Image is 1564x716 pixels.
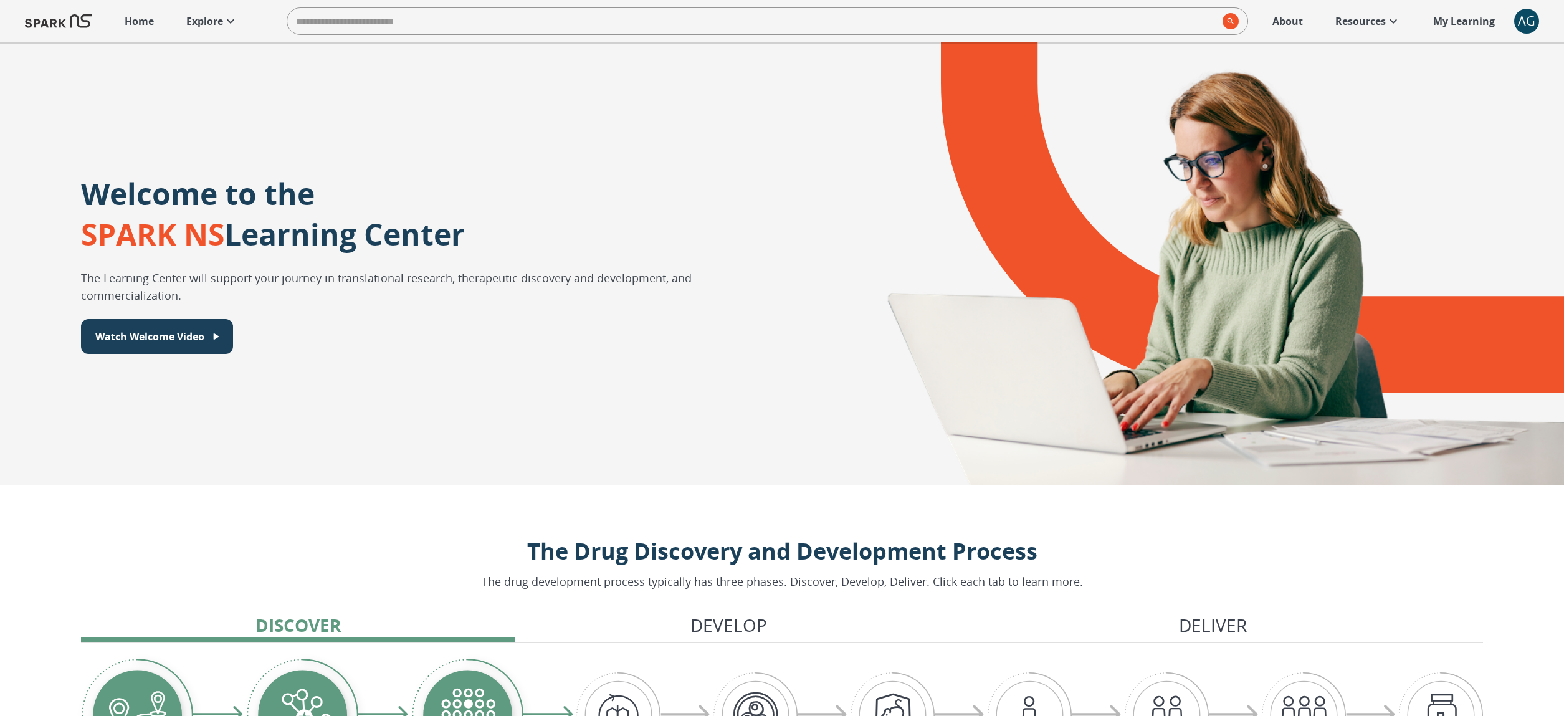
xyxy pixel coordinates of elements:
p: Discover [255,612,341,638]
p: Watch Welcome Video [95,329,204,344]
a: Home [118,7,160,35]
p: Develop [690,612,767,638]
p: Welcome to the Learning Center [81,173,465,254]
p: About [1272,14,1303,29]
p: My Learning [1433,14,1495,29]
div: A montage of drug development icons and a SPARK NS logo design element [823,42,1564,485]
p: Resources [1335,14,1386,29]
p: Explore [186,14,223,29]
p: The drug development process typically has three phases. Discover, Develop, Deliver. Click each t... [482,573,1083,590]
a: My Learning [1427,7,1502,35]
img: Logo of SPARK at Stanford [25,6,92,36]
p: Home [125,14,154,29]
a: About [1266,7,1309,35]
button: search [1218,8,1239,34]
p: The Learning Center will support your journey in translational research, therapeutic discovery an... [81,269,768,304]
p: Deliver [1179,612,1247,638]
button: account of current user [1514,9,1539,34]
a: Resources [1329,7,1407,35]
p: The Drug Discovery and Development Process [482,535,1083,568]
div: AG [1514,9,1539,34]
a: Explore [180,7,244,35]
button: Watch Welcome Video [81,319,233,354]
span: SPARK NS [81,214,224,254]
